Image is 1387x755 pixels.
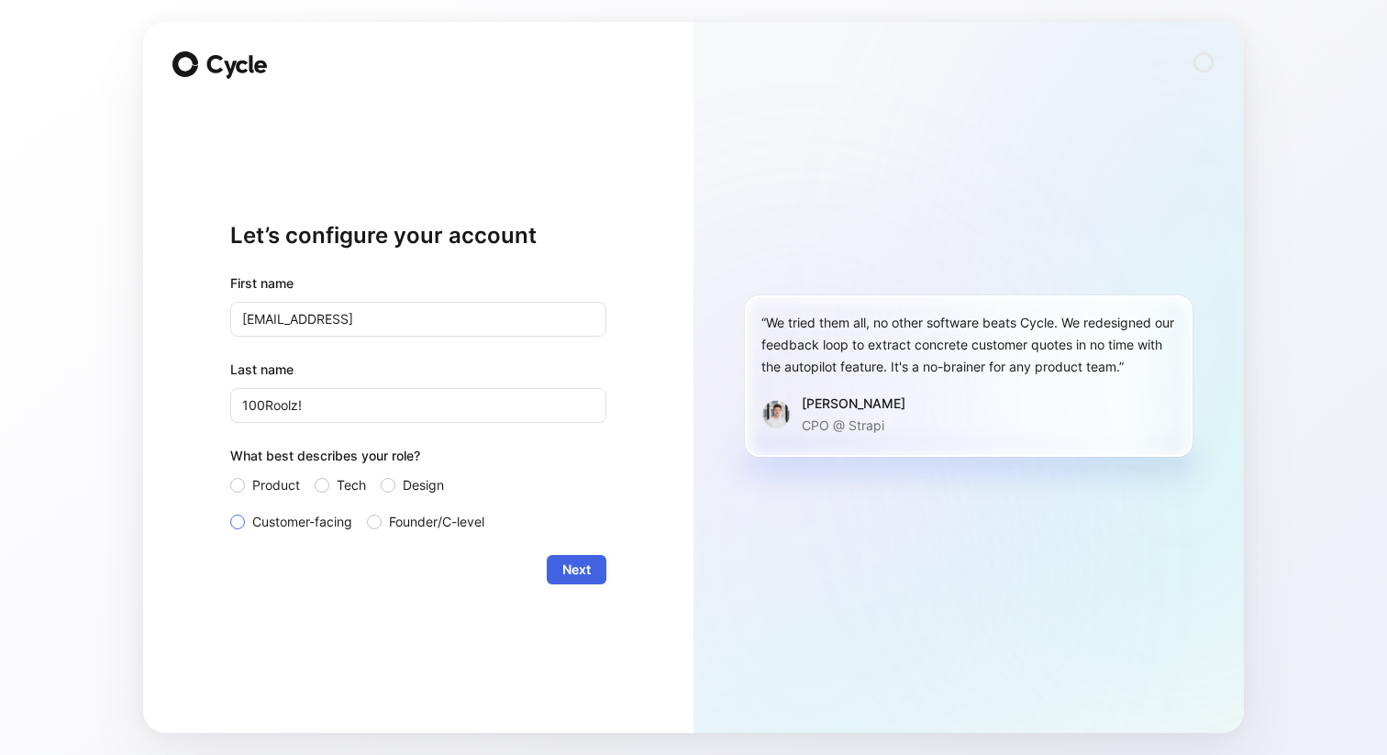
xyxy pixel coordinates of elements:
p: CPO @ Strapi [802,415,905,437]
label: Last name [230,359,606,381]
span: Next [562,559,591,581]
span: Tech [337,474,366,496]
div: What best describes your role? [230,445,606,474]
div: First name [230,272,606,294]
span: Product [252,474,300,496]
input: Doe [230,388,606,423]
button: Next [547,555,606,584]
h1: Let’s configure your account [230,221,606,250]
div: “We tried them all, no other software beats Cycle. We redesigned our feedback loop to extract con... [761,312,1176,378]
span: Customer-facing [252,511,352,533]
span: Design [403,474,444,496]
input: John [230,302,606,337]
div: [PERSON_NAME] [802,393,905,415]
span: Founder/C-level [389,511,484,533]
